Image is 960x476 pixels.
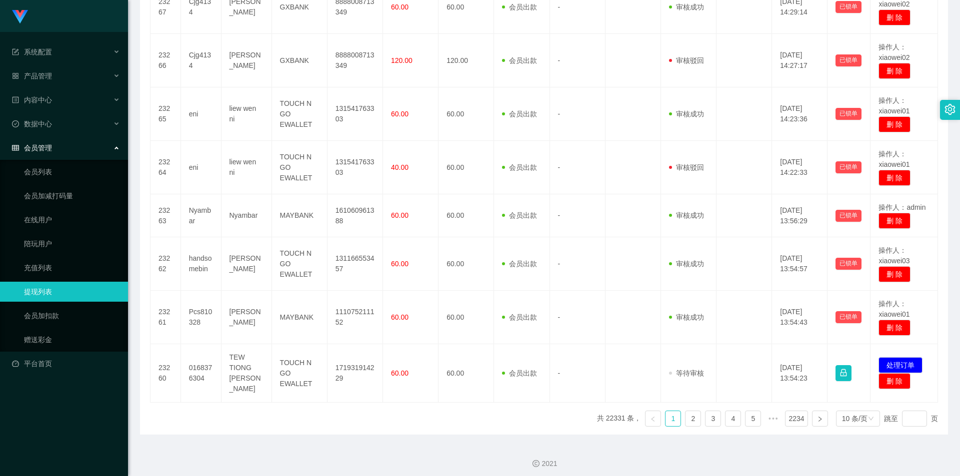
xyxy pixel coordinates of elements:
[12,48,19,55] i: 图标: form
[878,266,910,282] button: 删 除
[669,313,704,321] span: 审核成功
[835,311,861,323] button: 已锁单
[725,411,740,426] a: 4
[502,369,537,377] span: 会员出款
[665,411,681,427] li: 1
[878,213,910,229] button: 删 除
[502,211,537,219] span: 会员出款
[669,3,704,11] span: 审核成功
[785,411,807,426] a: 2234
[150,194,181,237] td: 23263
[878,203,925,211] span: 操作人：admin
[878,96,909,115] span: 操作人：xiaowei01
[772,34,827,87] td: [DATE] 14:27:17
[150,141,181,194] td: 23264
[669,56,704,64] span: 审核驳回
[558,3,560,11] span: -
[391,313,408,321] span: 60.00
[24,330,120,350] a: 赠送彩金
[150,344,181,403] td: 23260
[24,162,120,182] a: 会员列表
[785,411,807,427] li: 2234
[327,34,383,87] td: 8888008713349
[765,411,781,427] span: •••
[391,163,408,171] span: 40.00
[558,110,560,118] span: -
[835,210,861,222] button: 已锁单
[391,211,408,219] span: 60.00
[438,87,494,141] td: 60.00
[181,194,221,237] td: Nyambar
[24,186,120,206] a: 会员加减打码量
[650,416,656,422] i: 图标: left
[438,141,494,194] td: 60.00
[502,110,537,118] span: 会员出款
[12,144,19,151] i: 图标: table
[835,365,851,381] button: 图标: lock
[878,246,909,265] span: 操作人：xiaowei03
[558,260,560,268] span: -
[24,282,120,302] a: 提现列表
[878,63,910,79] button: 删 除
[835,258,861,270] button: 已锁单
[665,411,680,426] a: 1
[272,141,327,194] td: TOUCH N GO EWALLET
[327,237,383,291] td: 131166553457
[438,237,494,291] td: 60.00
[221,87,272,141] td: liew wen ni
[705,411,721,427] li: 3
[12,48,52,56] span: 系统配置
[438,194,494,237] td: 60.00
[705,411,720,426] a: 3
[745,411,761,427] li: 5
[597,411,641,427] li: 共 22331 条，
[327,141,383,194] td: 131541763303
[502,3,537,11] span: 会员出款
[669,369,704,377] span: 等待审核
[150,291,181,344] td: 23261
[878,9,910,25] button: 删 除
[558,56,560,64] span: -
[812,411,828,427] li: 下一页
[327,291,383,344] td: 111075211152
[24,210,120,230] a: 在线用户
[12,96,52,104] span: 内容中心
[438,344,494,403] td: 60.00
[835,161,861,173] button: 已锁单
[272,291,327,344] td: MAYBANK
[558,369,560,377] span: -
[835,54,861,66] button: 已锁单
[842,411,867,426] div: 10 条/页
[878,43,909,61] span: 操作人：xiaowei02
[221,141,272,194] td: liew wen ni
[150,34,181,87] td: 23266
[272,87,327,141] td: TOUCH N GO EWALLET
[878,300,909,318] span: 操作人：xiaowei01
[12,120,19,127] i: 图标: check-circle-o
[12,354,120,374] a: 图标: dashboard平台首页
[685,411,701,427] li: 2
[12,120,52,128] span: 数据中心
[835,108,861,120] button: 已锁单
[391,56,412,64] span: 120.00
[181,34,221,87] td: Cjg4134
[868,416,874,423] i: 图标: down
[391,369,408,377] span: 60.00
[221,291,272,344] td: [PERSON_NAME]
[221,34,272,87] td: [PERSON_NAME]
[772,237,827,291] td: [DATE] 13:54:57
[745,411,760,426] a: 5
[12,72,19,79] i: 图标: appstore-o
[685,411,700,426] a: 2
[772,291,827,344] td: [DATE] 13:54:43
[221,237,272,291] td: [PERSON_NAME]
[221,344,272,403] td: TEW TIONG [PERSON_NAME]
[558,163,560,171] span: -
[272,344,327,403] td: TOUCH N GO EWALLET
[532,460,539,467] i: 图标: copyright
[669,163,704,171] span: 审核驳回
[150,237,181,291] td: 23262
[558,313,560,321] span: -
[181,291,221,344] td: Pcs810328
[438,34,494,87] td: 120.00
